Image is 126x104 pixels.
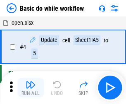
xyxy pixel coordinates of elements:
div: to [104,37,108,44]
img: Back [7,3,17,13]
button: Run All [17,78,44,97]
img: Main button [103,81,116,94]
img: Run All [26,80,36,90]
div: cell [62,37,70,44]
div: 5 [31,49,38,58]
img: Skip [78,80,88,90]
button: Skip [70,78,97,97]
span: open.xlsx [12,19,33,26]
img: Settings menu [109,3,119,13]
div: Run All [21,91,40,96]
div: Sheet1!A5 [74,35,100,45]
div: Skip [78,91,89,96]
span: # 4 [20,44,26,50]
div: Basic do while workflow [20,5,84,12]
img: Support [99,5,105,12]
div: Update [39,35,59,45]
